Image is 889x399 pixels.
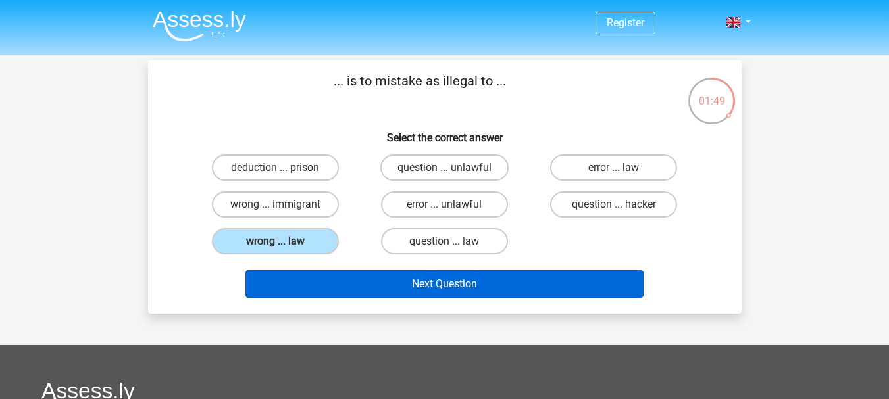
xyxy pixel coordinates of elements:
[380,154,509,181] label: question ... unlawful
[381,191,508,218] label: error ... unlawful
[550,191,677,218] label: question ... hacker
[212,228,339,254] label: wrong ... law
[550,154,677,181] label: error ... law
[169,71,671,110] p: ... is to mistake as illegal to ...
[169,121,721,144] h6: Select the correct answer
[212,191,339,218] label: wrong ... immigrant
[381,228,508,254] label: question ... law
[687,76,736,109] div: 01:49
[607,16,644,29] a: Register
[212,154,339,181] label: deduction ... prison
[153,11,246,41] img: Assessly
[245,270,644,298] button: Next Question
